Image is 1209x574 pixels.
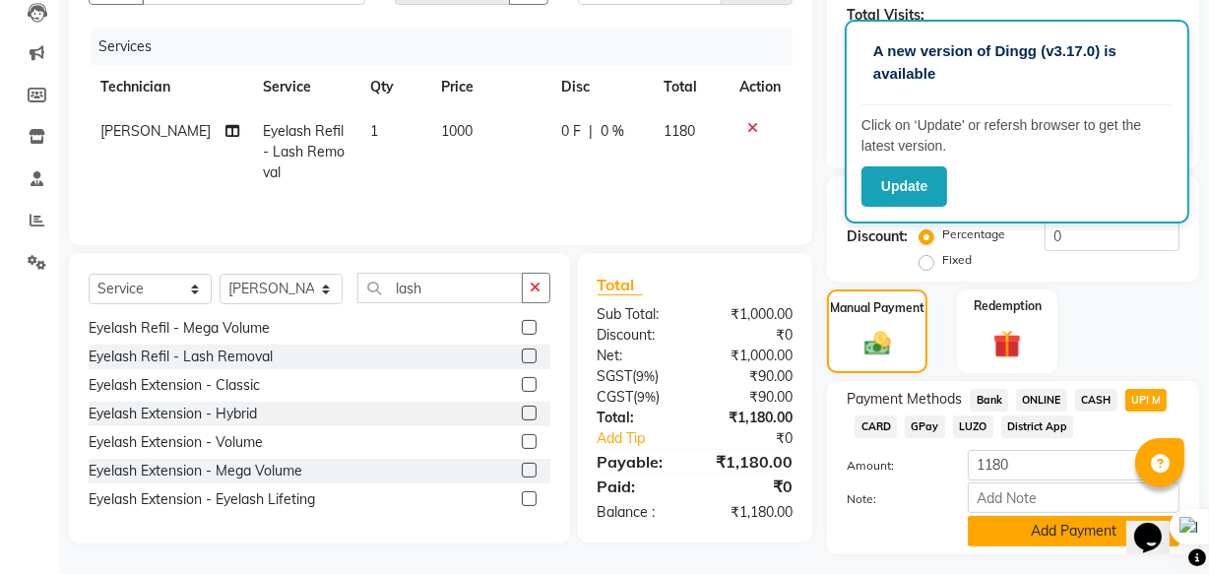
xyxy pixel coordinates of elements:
[1075,389,1117,412] span: CASH
[89,489,315,510] div: Eyelash Extension - Eyelash Lifeting
[89,432,263,453] div: Eyelash Extension - Volume
[89,404,257,424] div: Eyelash Extension - Hybrid
[583,325,695,346] div: Discount:
[942,251,972,269] label: Fixed
[974,297,1042,315] label: Redemption
[263,122,345,181] span: Eyelash Refil - Lash Removal
[583,502,695,523] div: Balance :
[968,450,1179,480] input: Amount
[1016,389,1067,412] span: ONLINE
[598,388,634,406] span: CGST
[695,408,807,428] div: ₹1,180.00
[89,318,270,339] div: Eyelash Refil - Mega Volume
[968,482,1179,513] input: Add Note
[695,346,807,366] div: ₹1,000.00
[664,122,695,140] span: 1180
[583,346,695,366] div: Net:
[251,65,357,109] th: Service
[832,457,953,475] label: Amount:
[549,65,652,109] th: Disc
[1126,495,1189,554] iframe: chat widget
[968,516,1179,546] button: Add Payment
[583,408,695,428] div: Total:
[695,475,807,498] div: ₹0
[873,40,1161,85] p: A new version of Dingg (v3.17.0) is available
[985,327,1030,361] img: _gift.svg
[598,275,643,295] span: Total
[695,450,807,474] div: ₹1,180.00
[942,225,1005,243] label: Percentage
[589,121,593,142] span: |
[583,304,695,325] div: Sub Total:
[728,65,793,109] th: Action
[1001,415,1074,438] span: District App
[429,65,550,109] th: Price
[695,304,807,325] div: ₹1,000.00
[832,490,953,508] label: Note:
[601,121,624,142] span: 0 %
[583,366,695,387] div: ( )
[89,461,302,481] div: Eyelash Extension - Mega Volume
[1125,389,1168,412] span: UPI M
[89,375,260,396] div: Eyelash Extension - Classic
[583,475,695,498] div: Paid:
[561,121,581,142] span: 0 F
[583,450,695,474] div: Payable:
[970,389,1008,412] span: Bank
[598,367,633,385] span: SGST
[695,366,807,387] div: ₹90.00
[89,347,273,367] div: Eyelash Refil - Lash Removal
[830,299,924,317] label: Manual Payment
[583,428,714,449] a: Add Tip
[847,226,908,247] div: Discount:
[847,5,924,26] div: Total Visits:
[953,415,993,438] span: LUZO
[91,29,807,65] div: Services
[695,502,807,523] div: ₹1,180.00
[638,389,657,405] span: 9%
[637,368,656,384] span: 9%
[695,387,807,408] div: ₹90.00
[861,166,947,207] button: Update
[857,329,899,359] img: _cash.svg
[583,387,695,408] div: ( )
[441,122,473,140] span: 1000
[695,325,807,346] div: ₹0
[89,65,251,109] th: Technician
[847,389,962,410] span: Payment Methods
[100,122,211,140] span: [PERSON_NAME]
[370,122,378,140] span: 1
[652,65,728,109] th: Total
[905,415,945,438] span: GPay
[357,273,523,303] input: Search or Scan
[358,65,429,109] th: Qty
[714,428,807,449] div: ₹0
[861,115,1173,157] p: Click on ‘Update’ or refersh browser to get the latest version.
[855,415,897,438] span: CARD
